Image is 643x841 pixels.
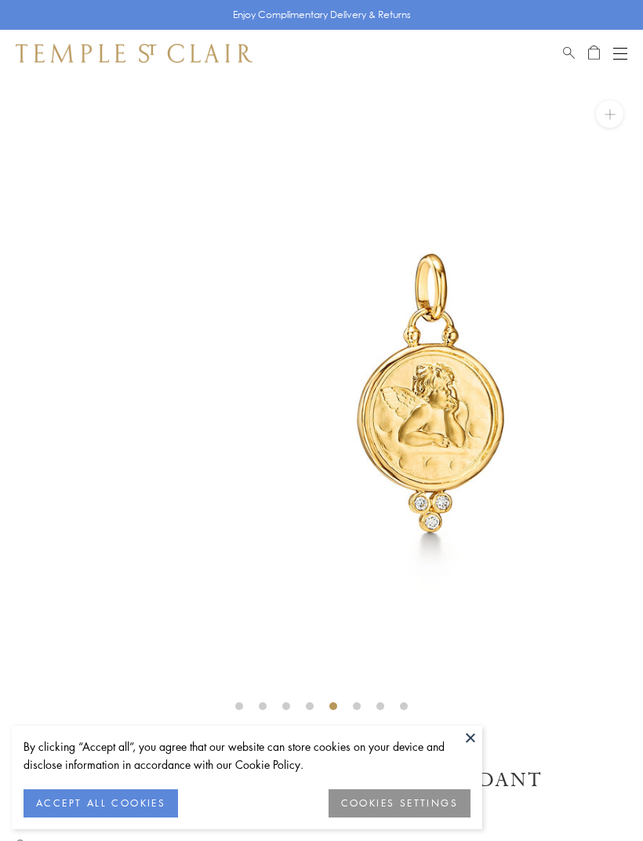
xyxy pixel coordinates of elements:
iframe: Gorgias live chat messenger [565,767,627,825]
button: ACCEPT ALL COOKIES [24,789,178,817]
a: Search [563,44,575,63]
button: COOKIES SETTINGS [329,789,470,817]
div: By clicking “Accept all”, you agree that our website can store cookies on your device and disclos... [24,738,470,774]
p: Enjoy Complimentary Delivery & Returns [233,7,411,23]
a: Open Shopping Bag [588,44,600,63]
button: Open navigation [613,44,627,63]
img: Temple St. Clair [16,44,252,63]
